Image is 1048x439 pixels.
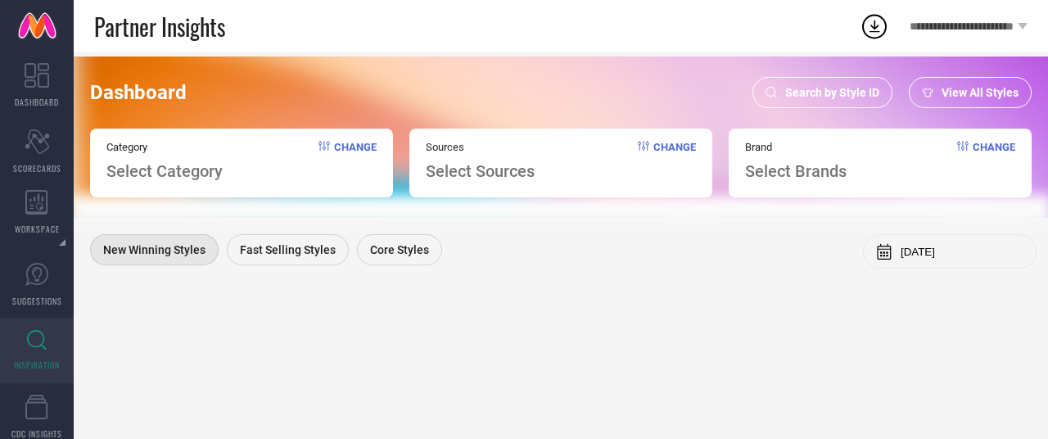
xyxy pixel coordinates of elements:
[106,141,223,153] span: Category
[15,96,59,108] span: DASHBOARD
[426,141,535,153] span: Sources
[240,243,336,256] span: Fast Selling Styles
[15,223,60,235] span: WORKSPACE
[90,81,187,104] span: Dashboard
[745,141,847,153] span: Brand
[860,11,889,41] div: Open download list
[973,141,1015,181] span: Change
[103,243,206,256] span: New Winning Styles
[942,86,1019,99] span: View All Styles
[13,162,61,174] span: SCORECARDS
[12,295,62,307] span: SUGGESTIONS
[426,161,535,181] span: Select Sources
[14,359,60,371] span: INSPIRATION
[106,161,223,181] span: Select Category
[94,10,225,43] span: Partner Insights
[901,246,1023,258] input: Select month
[785,86,879,99] span: Search by Style ID
[745,161,847,181] span: Select Brands
[653,141,696,181] span: Change
[370,243,429,256] span: Core Styles
[334,141,377,181] span: Change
